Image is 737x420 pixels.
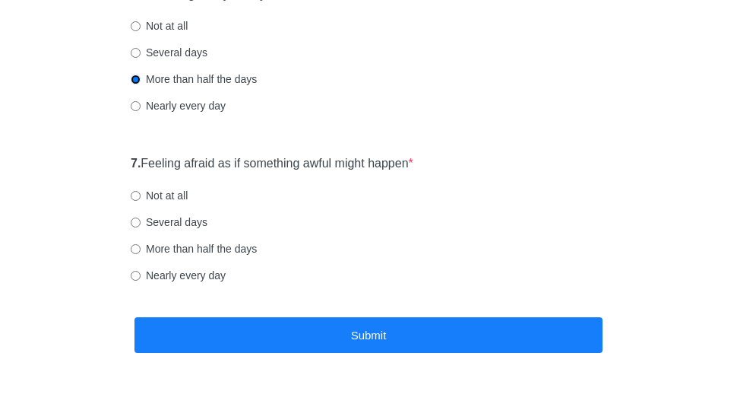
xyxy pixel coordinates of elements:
[131,241,257,256] label: More than half the days
[131,271,141,281] input: Nearly every day
[131,155,413,173] label: Feeling afraid as if something awful might happen
[131,191,141,201] input: Not at all
[131,75,141,84] input: More than half the days
[131,215,207,230] label: Several days
[131,101,141,111] input: Nearly every day
[131,188,188,203] label: Not at all
[131,268,226,283] label: Nearly every day
[131,157,141,170] strong: 7.
[131,21,141,31] input: Not at all
[131,98,226,113] label: Nearly every day
[131,218,141,228] input: Several days
[131,18,188,33] label: Not at all
[134,317,603,353] button: Submit
[131,45,207,60] label: Several days
[131,72,257,87] label: More than half the days
[131,48,141,58] input: Several days
[131,244,141,254] input: More than half the days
